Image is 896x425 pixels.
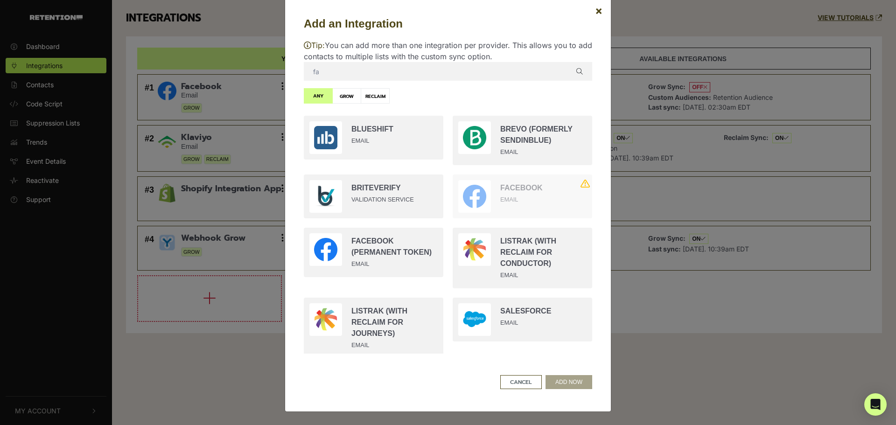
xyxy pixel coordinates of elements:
[304,15,592,32] h5: Add an Integration
[304,40,592,62] p: You can add more than one integration per provider. This allows you to add contacts to multiple l...
[500,196,518,203] small: EMAIL
[332,88,361,104] label: GROW
[463,185,486,208] img: Facebook
[304,41,325,50] span: Tip:
[304,62,592,81] input: Search integrations
[500,180,587,207] div: Facebook
[595,4,602,17] span: ×
[304,88,333,104] label: ANY
[361,88,390,104] label: RECLAIM
[864,393,887,416] div: Open Intercom Messenger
